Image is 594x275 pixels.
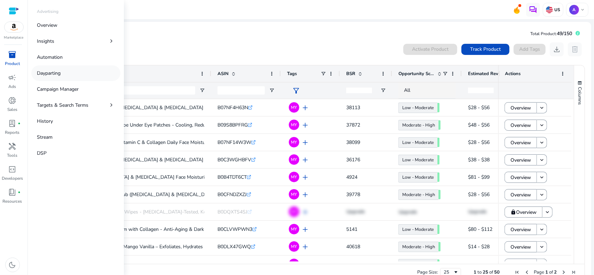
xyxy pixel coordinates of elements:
a: Low - Moderate [398,172,437,183]
p: Envy Facial Scrub ([MEDICAL_DATA] & [MEDICAL_DATA]) [90,187,216,202]
mat-icon: keyboard_arrow_down [544,209,551,215]
p: Ads [9,83,16,90]
span: Overview [510,257,531,272]
span: lab_profile [8,119,17,128]
span: add [301,121,309,129]
button: Overview [505,154,537,165]
span: MY [291,244,297,249]
p: Reports [5,129,20,136]
p: Sales [7,106,17,113]
p: Clear Beauty [MEDICAL_DATA] & [MEDICAL_DATA] Daily Face Moisturizer... [90,100,255,115]
button: Overview [505,172,537,183]
span: add [301,173,309,181]
mat-icon: keyboard_arrow_down [539,192,545,198]
span: 4924 [346,174,357,180]
span: B0C3WGHBFV [217,156,251,163]
span: 63.50 [438,242,441,251]
span: fiber_manual_record [18,191,21,194]
span: handyman [8,142,17,151]
span: MY [291,192,297,196]
mat-icon: keyboard_arrow_down [539,244,545,250]
span: Tags [287,71,297,77]
span: add [301,138,309,147]
span: B0B4TDT6CT [217,174,247,180]
span: $28 - $56 [468,139,490,146]
button: Overview [505,189,537,200]
p: Insights [37,38,54,45]
a: Low - Moderate [398,155,437,165]
div: Previous Page [524,269,530,275]
span: Actions [505,71,521,77]
span: 59.32 [437,138,439,147]
span: B07NF14W3W [217,139,251,146]
mat-icon: keyboard_arrow_down [539,122,545,128]
span: Estimated Revenue/Day [468,71,510,77]
span: add [301,260,309,268]
span: B0CFNDZXZJ [217,191,247,198]
span: 36176 [346,156,360,163]
button: Open Filter Menu [269,88,275,93]
span: B09S8BPFRG [217,122,248,128]
span: $45 - $63 [468,261,490,267]
span: All [404,87,410,94]
p: Stream [37,134,53,141]
button: Overview [505,207,542,218]
input: ASIN Filter Input [217,86,265,95]
span: add [301,225,309,234]
button: Overview [505,137,537,148]
span: MY [291,105,297,110]
span: Total Product: [530,31,557,37]
p: US [553,7,560,13]
p: Targets & Search Terms [37,102,88,109]
a: Moderate - High [398,120,438,130]
span: 60.78 [438,190,441,199]
span: 58.35 [437,172,439,182]
button: Overview [505,259,537,270]
span: BSR [346,71,355,77]
span: Overview [510,240,531,254]
span: Track Product [470,46,501,53]
span: B0DLX47GWQ [217,243,251,250]
span: Overview [510,136,531,150]
button: Overview [505,120,537,131]
p: Tools [7,152,18,159]
button: Open Filter Menu [380,88,386,93]
span: 59.00 [437,259,439,269]
span: ASIN [217,71,229,77]
a: Low - Moderate [398,103,437,113]
span: fiber_manual_record [18,122,21,125]
p: Automation [37,54,63,61]
span: MY [291,227,297,231]
span: dark_mode [8,261,17,269]
p: Developers [2,175,23,181]
span: Overview [510,153,531,167]
button: Overview [505,224,537,235]
span: 37872 [346,122,360,128]
a: Moderate - High [398,189,438,200]
mat-icon: keyboard_arrow_down [539,157,545,163]
span: MY [291,123,297,127]
p: Vitamin C Serum with Collagen - Anti-Aging & Dark Spot Remover... [90,222,239,236]
div: Next Page [561,269,567,275]
span: $14 - $28 [468,243,490,250]
mat-icon: keyboard_arrow_down [539,139,545,146]
span: B0DQXTS4SJ [217,209,247,215]
p: Lip Scrub with Mango Vanilla – Exfoliates, Hydrates & Repairs... [90,240,228,254]
span: chevron_right [108,102,115,108]
p: Resources [3,198,22,204]
span: $38 - $38 [468,156,490,163]
span: 38113 [346,104,360,111]
button: Track Product [461,44,509,55]
p: Dayparting [37,70,61,77]
span: Overview [516,205,537,219]
span: inventory_2 [8,50,17,59]
p: [MEDICAL_DATA] & [MEDICAL_DATA] Face Moisturizer - [MEDICAL_DATA] Tested,... [90,170,275,184]
p: Cucumber & Aloe Under Eye Patches - Cooling, Reduces Puffiness,... [90,118,239,132]
span: 59.05 [437,225,439,234]
button: download [550,42,564,56]
span: 39778 [346,191,360,198]
p: Marketplace [4,35,24,40]
p: DSP [37,149,47,157]
div: First Page [514,269,520,275]
a: Low - Moderate [398,259,437,269]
